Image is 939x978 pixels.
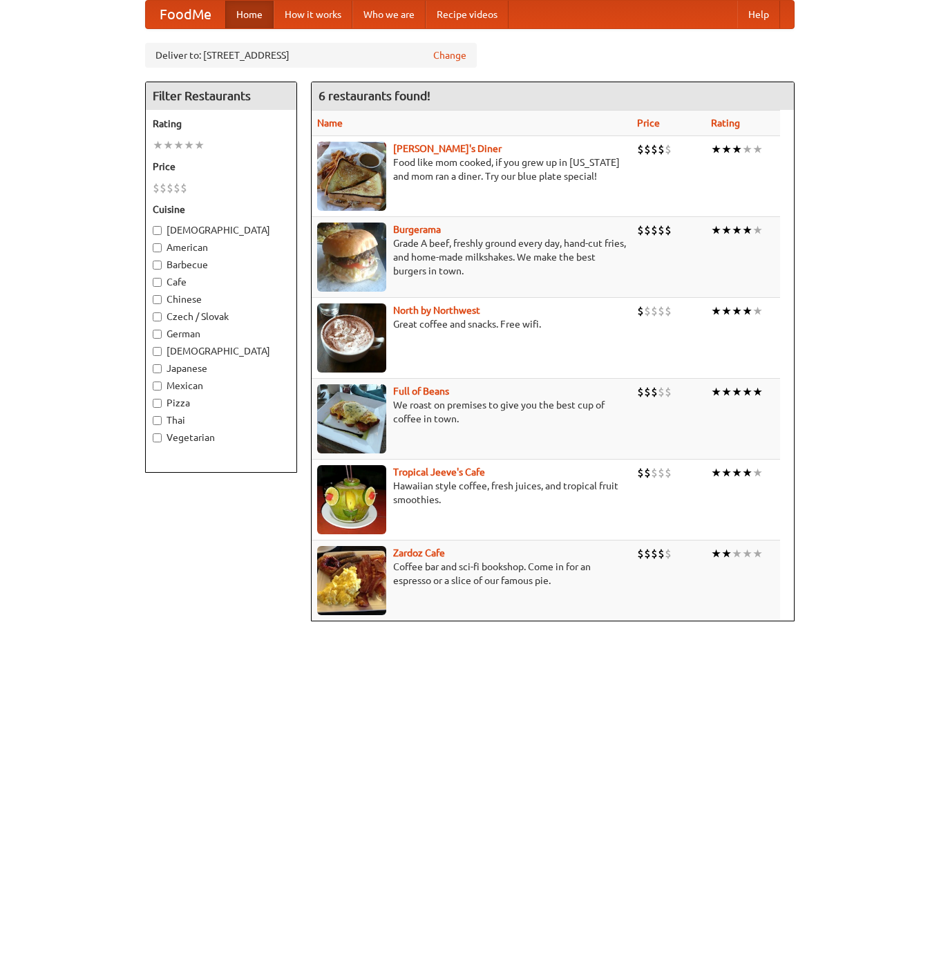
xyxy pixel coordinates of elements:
[153,117,290,131] h5: Rating
[732,223,742,238] li: ★
[153,361,290,375] label: Japanese
[644,384,651,399] li: $
[742,546,752,561] li: ★
[153,258,290,272] label: Barbecue
[752,546,763,561] li: ★
[153,330,162,339] input: German
[153,226,162,235] input: [DEMOGRAPHIC_DATA]
[742,223,752,238] li: ★
[194,138,205,153] li: ★
[711,303,721,319] li: ★
[153,382,162,391] input: Mexican
[711,546,721,561] li: ★
[317,317,626,331] p: Great coffee and snacks. Free wifi.
[393,547,445,558] a: Zardoz Cafe
[153,241,290,254] label: American
[317,560,626,587] p: Coffee bar and sci-fi bookshop. Come in for an espresso or a slice of our famous pie.
[225,1,274,28] a: Home
[651,223,658,238] li: $
[742,142,752,157] li: ★
[163,138,173,153] li: ★
[173,138,184,153] li: ★
[658,384,665,399] li: $
[752,223,763,238] li: ★
[153,180,160,196] li: $
[153,327,290,341] label: German
[393,224,441,235] b: Burgerama
[160,180,167,196] li: $
[711,384,721,399] li: ★
[637,384,644,399] li: $
[721,465,732,480] li: ★
[665,546,672,561] li: $
[644,303,651,319] li: $
[153,416,162,425] input: Thai
[153,396,290,410] label: Pizza
[752,142,763,157] li: ★
[317,465,386,534] img: jeeves.jpg
[651,465,658,480] li: $
[153,344,290,358] label: [DEMOGRAPHIC_DATA]
[665,142,672,157] li: $
[644,142,651,157] li: $
[651,303,658,319] li: $
[153,295,162,304] input: Chinese
[153,223,290,237] label: [DEMOGRAPHIC_DATA]
[352,1,426,28] a: Who we are
[153,292,290,306] label: Chinese
[651,142,658,157] li: $
[153,379,290,393] label: Mexican
[153,312,162,321] input: Czech / Slovak
[153,347,162,356] input: [DEMOGRAPHIC_DATA]
[153,433,162,442] input: Vegetarian
[167,180,173,196] li: $
[319,89,430,102] ng-pluralize: 6 restaurants found!
[274,1,352,28] a: How it works
[658,142,665,157] li: $
[732,384,742,399] li: ★
[317,223,386,292] img: burgerama.jpg
[153,399,162,408] input: Pizza
[732,546,742,561] li: ★
[153,413,290,427] label: Thai
[184,138,194,153] li: ★
[752,465,763,480] li: ★
[737,1,780,28] a: Help
[651,546,658,561] li: $
[637,546,644,561] li: $
[637,465,644,480] li: $
[153,431,290,444] label: Vegetarian
[721,223,732,238] li: ★
[393,386,449,397] a: Full of Beans
[637,303,644,319] li: $
[711,223,721,238] li: ★
[651,384,658,399] li: $
[153,138,163,153] li: ★
[145,43,477,68] div: Deliver to: [STREET_ADDRESS]
[153,203,290,216] h5: Cuisine
[153,364,162,373] input: Japanese
[658,303,665,319] li: $
[317,142,386,211] img: sallys.jpg
[426,1,509,28] a: Recipe videos
[721,384,732,399] li: ★
[153,160,290,173] h5: Price
[721,142,732,157] li: ★
[393,305,480,316] a: North by Northwest
[711,142,721,157] li: ★
[393,143,502,154] a: [PERSON_NAME]'s Diner
[752,303,763,319] li: ★
[742,465,752,480] li: ★
[317,117,343,129] a: Name
[665,465,672,480] li: $
[721,303,732,319] li: ★
[644,223,651,238] li: $
[393,467,485,478] a: Tropical Jeeve's Cafe
[732,465,742,480] li: ★
[658,546,665,561] li: $
[317,303,386,373] img: north.jpg
[711,465,721,480] li: ★
[637,142,644,157] li: $
[658,465,665,480] li: $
